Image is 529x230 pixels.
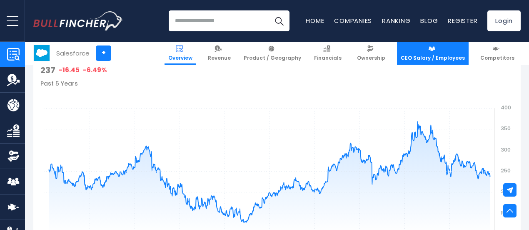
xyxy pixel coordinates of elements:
span: Product / Geography [244,55,301,61]
span: -6.49% [83,66,107,74]
text: 300 [501,146,511,153]
a: Home [306,16,324,25]
text: 400 [501,104,511,111]
span: CEO Salary / Employees [401,55,465,61]
div: Salesforce [56,48,90,58]
button: Search [269,10,289,31]
a: Ranking [382,16,410,25]
a: Register [448,16,477,25]
a: Blog [420,16,438,25]
a: Revenue [204,42,235,65]
span: Overview [168,55,192,61]
text: 250 [501,167,511,174]
a: Product / Geography [240,42,305,65]
a: Overview [165,42,196,65]
a: CEO Salary / Employees [397,42,469,65]
span: Revenue [208,55,231,61]
img: Ownership [7,150,20,162]
a: Login [487,10,521,31]
span: Ownership [357,55,385,61]
span: -16.45 [59,66,80,74]
span: 237 [40,65,55,76]
a: Ownership [353,42,389,65]
text: 350 [501,125,511,132]
text: 200 [501,188,511,195]
img: CRM logo [34,45,50,61]
span: Past 5 Years [40,79,78,88]
span: Competitors [480,55,514,61]
a: Financials [310,42,345,65]
span: Financials [314,55,342,61]
a: + [96,45,111,61]
a: Companies [334,16,372,25]
img: Bullfincher logo [33,11,123,30]
a: Go to homepage [33,11,123,30]
text: 150 [501,209,509,216]
a: Competitors [477,42,518,65]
